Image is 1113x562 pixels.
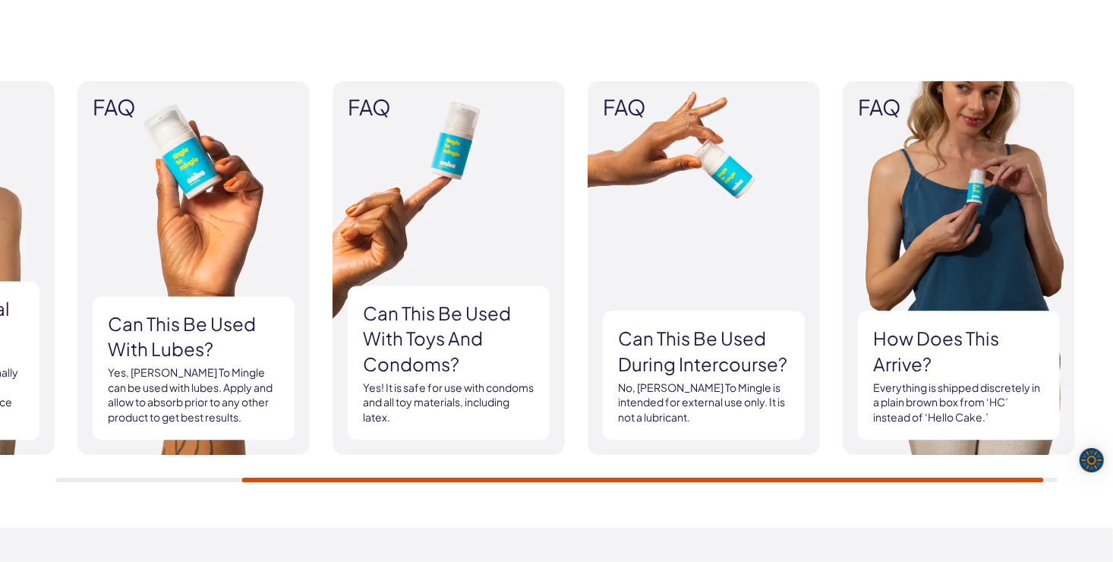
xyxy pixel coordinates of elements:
[363,380,534,425] p: Yes! It is safe for use with condoms and all toy materials, including latex.
[108,365,279,425] p: Yes, [PERSON_NAME] To Mingle can be used with lubes. Apply and allow to absorb prior to any other...
[108,311,279,362] h3: Can this be used with lubes?
[603,96,805,119] span: FAQ
[618,380,790,425] p: No, [PERSON_NAME] To Mingle is intended for external use only. It is not a lubricant.
[348,96,550,119] span: FAQ
[618,326,790,377] h3: Can this be used during intercourse?
[858,96,1060,119] span: FAQ
[93,96,295,119] span: FAQ
[873,380,1045,425] p: Everything is shipped discretely in a plain brown box from ‘HC’ instead of ‘Hello Cake.’
[363,301,534,377] h3: Can this be used with toys and condoms?
[873,326,1045,377] h3: How does this arrive?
